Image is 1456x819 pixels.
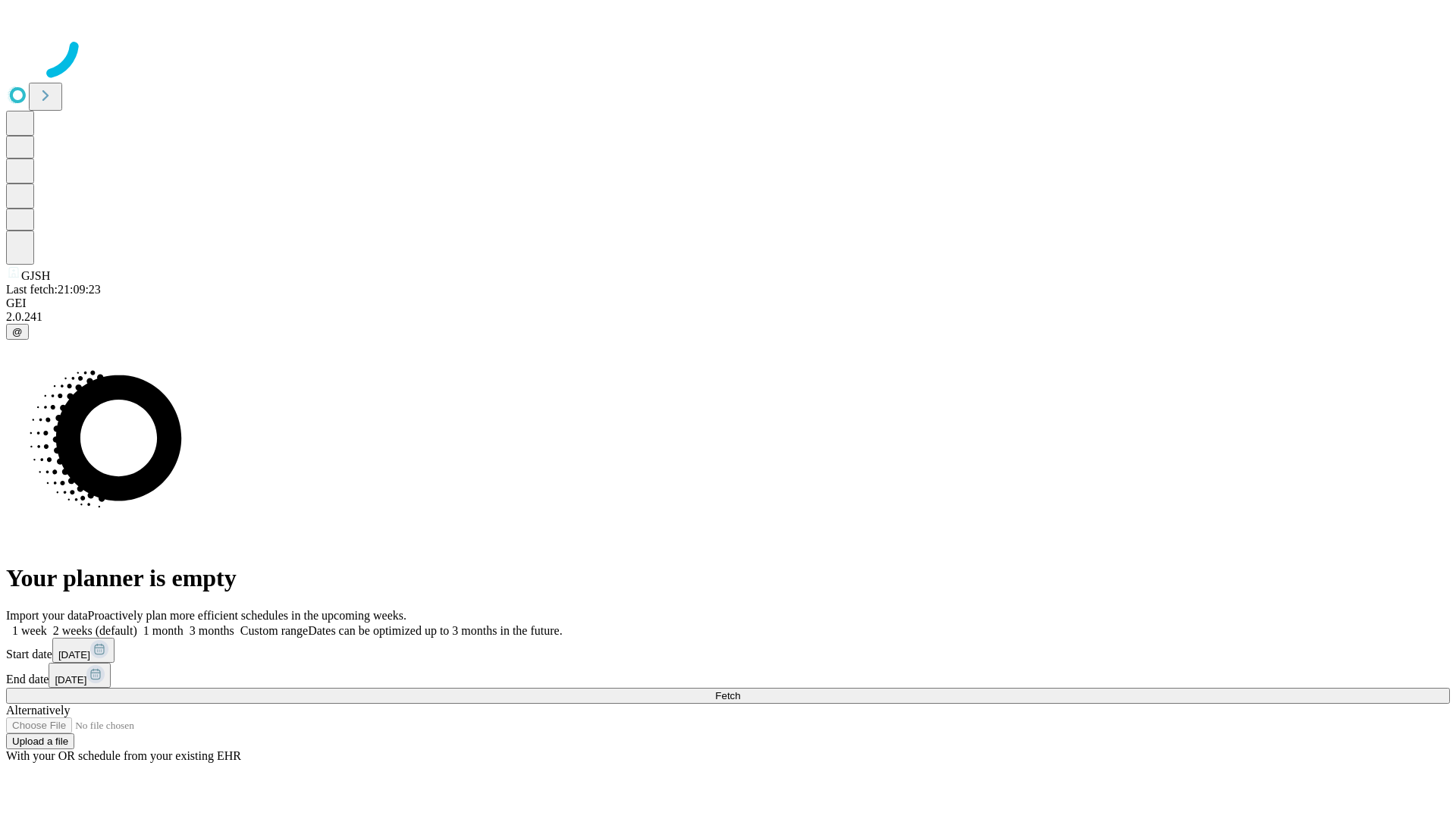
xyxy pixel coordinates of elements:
[308,624,562,637] span: Dates can be optimized up to 3 months in the future.
[12,624,47,637] span: 1 week
[6,609,88,622] span: Import your data
[21,269,50,282] span: GJSH
[240,624,308,637] span: Custom range
[190,624,234,637] span: 3 months
[6,297,1450,310] div: GEI
[53,624,137,637] span: 2 weeks (default)
[6,688,1450,704] button: Fetch
[52,638,115,663] button: [DATE]
[6,704,70,717] span: Alternatively
[6,283,101,296] span: Last fetch: 21:09:23
[715,690,740,701] span: Fetch
[12,326,23,337] span: @
[6,733,74,749] button: Upload a file
[6,324,29,340] button: @
[49,663,111,688] button: [DATE]
[6,663,1450,688] div: End date
[6,564,1450,592] h1: Your planner is empty
[6,310,1450,324] div: 2.0.241
[88,609,406,622] span: Proactively plan more efficient schedules in the upcoming weeks.
[6,638,1450,663] div: Start date
[55,674,86,686] span: [DATE]
[6,749,241,762] span: With your OR schedule from your existing EHR
[143,624,184,637] span: 1 month
[58,649,90,661] span: [DATE]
